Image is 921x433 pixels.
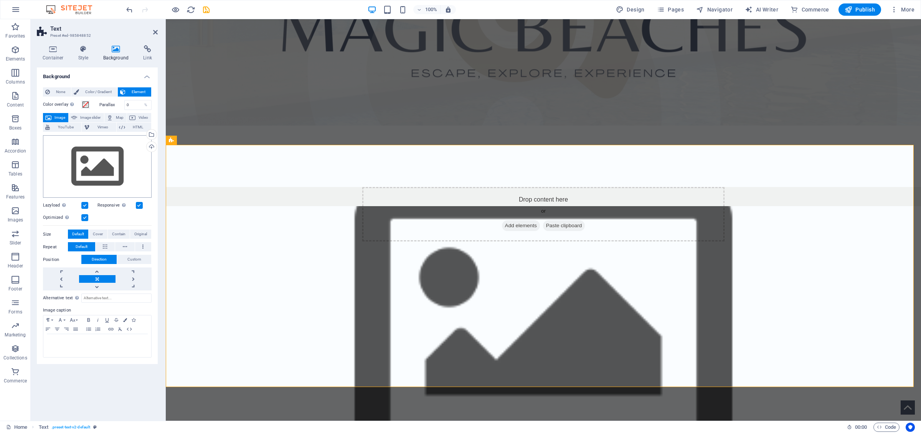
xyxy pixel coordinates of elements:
span: . preset-text-v2-default [51,423,90,432]
button: Video [127,113,151,122]
p: Forms [8,309,22,315]
button: Map [104,113,127,122]
span: Publish [845,6,875,13]
button: Image slider [69,113,104,122]
p: Footer [8,286,22,292]
i: Save (Ctrl+S) [202,5,211,14]
p: Accordion [5,148,26,154]
label: Repeat [43,243,68,252]
button: Navigator [693,3,736,16]
label: Lazyload [43,201,81,210]
button: undo [125,5,134,14]
p: Boxes [9,125,22,131]
button: Insert Link [106,325,116,334]
button: Direction [81,255,117,264]
a: Click to cancel selection. Double-click to open Pages [6,423,27,432]
button: Element [118,87,151,97]
button: Icons [129,315,138,325]
label: Size [43,230,68,239]
span: Map [115,113,124,122]
p: Header [8,263,23,269]
i: On resize automatically adjust zoom level to fit chosen device. [445,6,452,13]
div: Drop content here [196,168,559,222]
h6: 100% [425,5,437,14]
span: More [890,6,914,13]
span: Video [138,113,149,122]
span: Element [128,87,149,97]
p: Favorites [5,33,25,39]
button: Font Size [68,315,80,325]
p: Slider [10,240,21,246]
span: Click to select. Double-click to edit [39,423,48,432]
p: Content [7,102,24,108]
button: Strikethrough [112,315,121,325]
button: Align Right [62,325,71,334]
button: Colors [121,315,129,325]
button: Align Left [43,325,53,334]
span: Commerce [791,6,829,13]
h4: Background [97,45,138,61]
input: Alternative text... [81,294,152,303]
button: HTML [117,123,151,132]
button: Align Center [53,325,62,334]
span: Navigator [696,6,733,13]
p: Elements [6,56,25,62]
nav: breadcrumb [39,423,97,432]
span: Contain [112,230,125,239]
p: Features [6,194,25,200]
label: Position [43,255,81,264]
button: AI Writer [742,3,781,16]
i: This element is a customizable preset [93,425,97,429]
div: % [140,100,151,110]
i: Undo: Change background (Ctrl+Z) [125,5,134,14]
span: Cover [93,230,103,239]
span: AI Writer [745,6,778,13]
button: Ordered List [93,325,102,334]
button: Code [873,423,900,432]
p: Collections [3,355,27,361]
button: Cover [89,230,107,239]
button: HTML [125,325,134,334]
span: Image [54,113,66,122]
label: Optimized [43,213,81,222]
h3: Preset #ed-985848852 [50,32,142,39]
span: Code [877,423,896,432]
span: Vimeo [92,123,114,132]
button: Image [43,113,68,122]
button: Paragraph Format [43,315,56,325]
button: Original [130,230,151,239]
button: save [201,5,211,14]
button: Italic (⌘I) [93,315,102,325]
button: Bold (⌘B) [84,315,93,325]
h2: Text [50,25,158,32]
p: Images [8,217,23,223]
h4: Style [73,45,97,61]
button: Clear Formatting [116,325,125,334]
span: None [52,87,69,97]
button: Publish [838,3,881,16]
p: Marketing [5,332,26,338]
h4: Background [37,67,158,81]
button: Pages [654,3,687,16]
h4: Container [37,45,73,61]
button: Contain [108,230,130,239]
button: Unordered List [84,325,93,334]
button: Commerce [787,3,832,16]
span: Image slider [79,113,101,122]
img: Editor Logo [44,5,102,14]
button: Click here to leave preview mode and continue editing [171,5,180,14]
h4: Link [137,45,158,61]
button: None [43,87,71,97]
button: Vimeo [82,123,116,132]
button: reload [186,5,195,14]
button: Font Family [56,315,68,325]
span: Default [76,242,87,251]
div: Design (Ctrl+Alt+Y) [613,3,648,16]
span: Design [616,6,645,13]
button: Custom [117,255,151,264]
span: Original [134,230,147,239]
p: Commerce [4,378,27,384]
button: Align Justify [71,325,80,334]
label: Alternative text [43,294,81,303]
button: More [887,3,918,16]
